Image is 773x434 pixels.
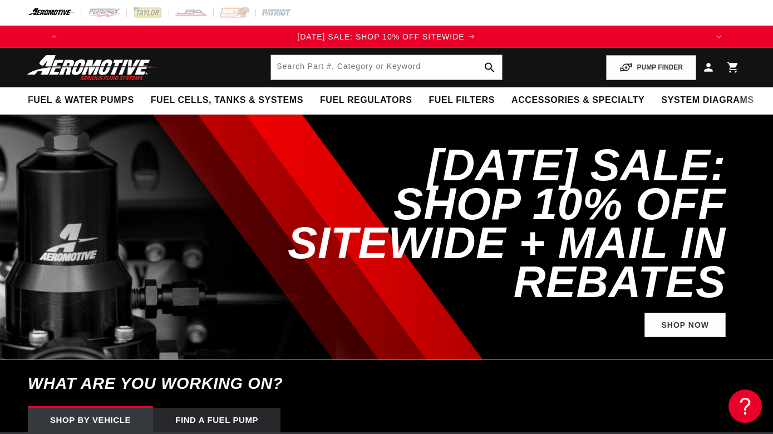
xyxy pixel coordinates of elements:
[65,31,707,43] div: 1 of 3
[320,95,412,106] span: Fuel Regulators
[271,55,501,80] input: Search by Part Number, Category or Keyword
[28,95,134,106] span: Fuel & Water Pumps
[151,95,303,106] span: Fuel Cells, Tanks & Systems
[142,87,312,114] summary: Fuel Cells, Tanks & Systems
[24,55,163,81] img: Aeromotive
[653,87,762,114] summary: System Diagrams
[297,32,464,41] span: [DATE] SALE: SHOP 10% OFF SITEWIDE
[43,26,65,48] button: Translation missing: en.sections.announcements.previous_announcement
[661,95,754,106] span: System Diagrams
[420,87,503,114] summary: Fuel Filters
[65,31,707,43] div: Announcement
[644,313,726,338] a: Shop Now
[312,87,420,114] summary: Fuel Regulators
[28,408,153,432] div: Shop by vehicle
[153,408,280,432] div: Find a Fuel Pump
[250,146,726,302] h2: [DATE] SALE: SHOP 10% OFF SITEWIDE + MAIL IN REBATES
[429,95,495,106] span: Fuel Filters
[65,31,707,43] a: [DATE] SALE: SHOP 10% OFF SITEWIDE
[477,55,502,80] button: search button
[503,87,653,114] summary: Accessories & Specialty
[606,55,696,80] button: PUMP FINDER
[19,87,142,114] summary: Fuel & Water Pumps
[511,95,644,106] span: Accessories & Specialty
[708,26,730,48] button: Translation missing: en.sections.announcements.next_announcement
